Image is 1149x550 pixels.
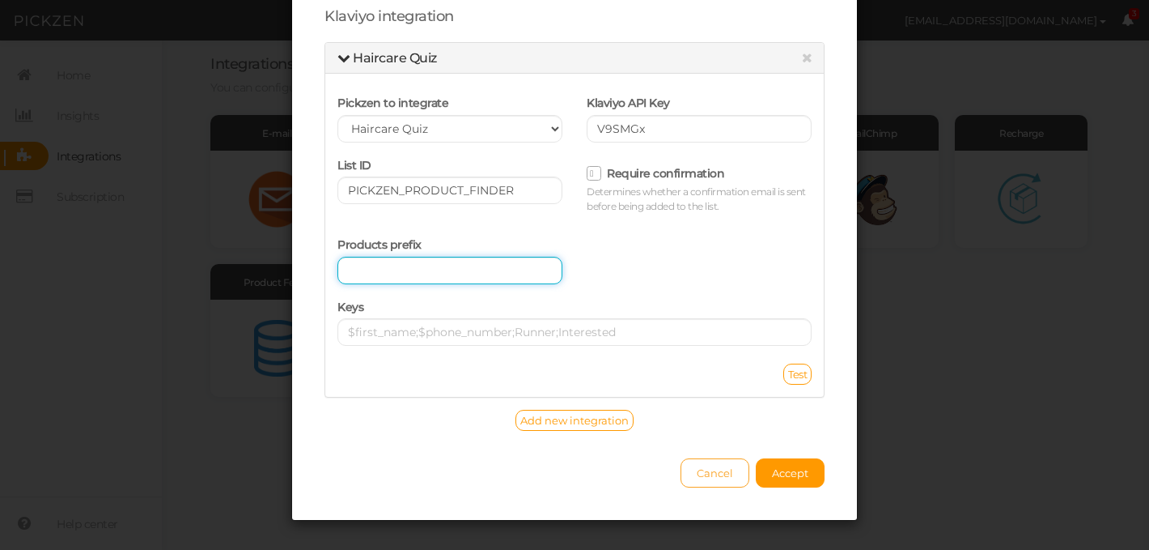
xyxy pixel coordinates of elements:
button: Accept [756,458,825,488]
span: Haircare Quiz [353,50,437,66]
span: Keys [337,300,363,314]
span: Test [788,368,807,381]
span: Pickzen to integrate [337,96,448,110]
label: Require confirmation [607,166,724,181]
span: Klaviyo API Key [587,96,670,110]
span: Products prefix [337,237,422,252]
input: $first_name;$phone_number;Runner;Interested [337,318,812,346]
span: List ID [337,158,371,173]
a: Haircare Quiz [337,50,437,66]
span: Klaviyo integration [324,7,454,25]
span: Accept [772,467,808,480]
span: Add new integration [520,414,629,427]
span: Determines whether a confirmation email is sent before being added to the list. [587,185,806,212]
button: Cancel [680,458,749,488]
span: Cancel [697,467,733,480]
button: Add new integration [515,410,634,431]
